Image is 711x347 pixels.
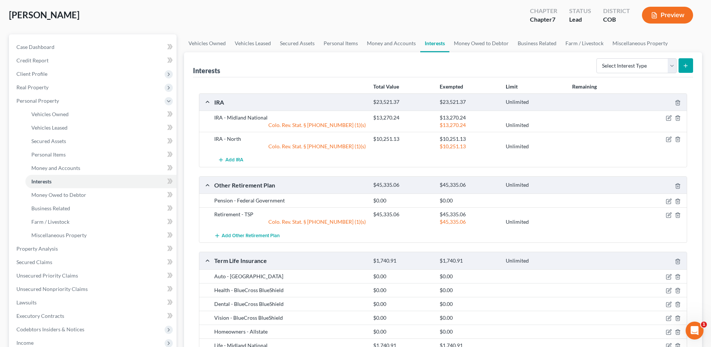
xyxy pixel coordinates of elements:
[16,299,37,306] span: Lawsuits
[369,197,436,204] div: $0.00
[502,99,568,106] div: Unlimited
[369,314,436,322] div: $0.00
[369,286,436,294] div: $0.00
[436,211,502,218] div: $45,335.06
[225,157,243,163] span: Add IRA
[436,135,502,143] div: $10,251.13
[436,273,502,280] div: $0.00
[686,322,704,340] iframe: Intercom live chat
[16,57,49,63] span: Credit Report
[214,153,247,167] button: Add IRA
[31,178,52,185] span: Interests
[436,300,502,308] div: $0.00
[16,340,34,346] span: Income
[10,269,177,282] a: Unsecured Priority Claims
[25,121,177,134] a: Vehicles Leased
[230,34,275,52] a: Vehicles Leased
[25,134,177,148] a: Secured Assets
[436,286,502,294] div: $0.00
[603,7,630,15] div: District
[16,71,47,77] span: Client Profile
[211,114,369,121] div: IRA - Midland National
[275,34,319,52] a: Secured Assets
[530,15,557,24] div: Chapter
[25,215,177,229] a: Farm / Livestock
[369,257,436,264] div: $1,740.91
[369,300,436,308] div: $0.00
[31,124,68,131] span: Vehicles Leased
[25,161,177,175] a: Money and Accounts
[211,328,369,335] div: Homeowners - Allstate
[211,197,369,204] div: Pension - Federal Government
[436,182,502,189] div: $45,335.06
[16,245,58,252] span: Property Analysis
[25,229,177,242] a: Miscellaneous Property
[436,257,502,264] div: $1,740.91
[369,135,436,143] div: $10,251.13
[25,108,177,121] a: Vehicles Owned
[9,9,79,20] span: [PERSON_NAME]
[211,211,369,218] div: Retirement - TSP
[211,98,369,106] div: IRA
[16,272,78,279] span: Unsecured Priority Claims
[211,286,369,294] div: Health - BlueCross BlueShield
[530,7,557,15] div: Chapter
[369,99,436,106] div: $23,521.37
[16,313,64,319] span: Executory Contracts
[16,44,54,50] span: Case Dashboard
[436,99,502,106] div: $23,521.37
[449,34,513,52] a: Money Owed to Debtor
[10,54,177,67] a: Credit Report
[436,197,502,204] div: $0.00
[506,83,518,90] strong: Limit
[369,114,436,121] div: $13,270.24
[436,314,502,322] div: $0.00
[211,181,369,189] div: Other Retirement Plan
[436,121,502,129] div: $13,270.24
[31,205,70,211] span: Business Related
[214,229,280,242] button: Add Other Retirement Plan
[10,282,177,296] a: Unsecured Nonpriority Claims
[31,219,69,225] span: Farm / Livestock
[552,16,555,23] span: 7
[16,326,84,332] span: Codebtors Insiders & Notices
[10,255,177,269] a: Secured Claims
[701,322,707,328] span: 1
[561,34,608,52] a: Farm / Livestock
[25,202,177,215] a: Business Related
[436,143,502,150] div: $10,251.13
[362,34,420,52] a: Money and Accounts
[642,7,693,24] button: Preview
[211,300,369,308] div: Dental - BlueCross BlueShield
[319,34,362,52] a: Personal Items
[31,165,80,171] span: Money and Accounts
[502,218,568,226] div: Unlimited
[31,192,86,198] span: Money Owed to Debtor
[211,135,369,143] div: IRA - North
[569,7,591,15] div: Status
[25,175,177,188] a: Interests
[10,40,177,54] a: Case Dashboard
[369,182,436,189] div: $45,335.06
[25,188,177,202] a: Money Owed to Debtor
[603,15,630,24] div: COB
[369,211,436,218] div: $45,335.06
[502,182,568,189] div: Unlimited
[440,83,463,90] strong: Exempted
[569,15,591,24] div: Lead
[16,259,52,265] span: Secured Claims
[222,233,280,239] span: Add Other Retirement Plan
[16,97,59,104] span: Personal Property
[608,34,672,52] a: Miscellaneous Property
[31,138,66,144] span: Secured Assets
[369,273,436,280] div: $0.00
[31,111,69,117] span: Vehicles Owned
[16,286,88,292] span: Unsecured Nonpriority Claims
[193,66,220,75] div: Interests
[513,34,561,52] a: Business Related
[10,296,177,309] a: Lawsuits
[31,232,87,238] span: Miscellaneous Property
[502,121,568,129] div: Unlimited
[211,143,369,150] div: Colo. Rev. Stat. § [PHONE_NUMBER] (1)(s)
[211,218,369,226] div: Colo. Rev. Stat. § [PHONE_NUMBER] (1)(s)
